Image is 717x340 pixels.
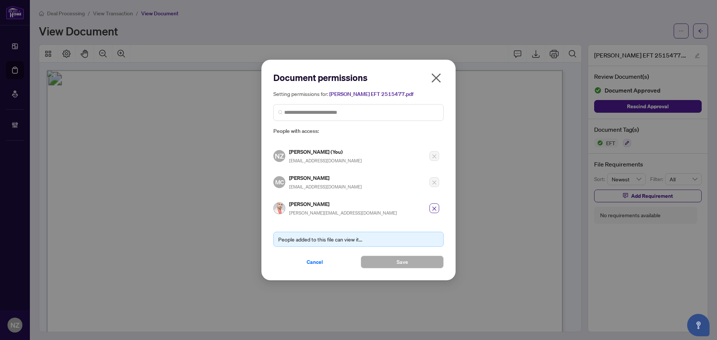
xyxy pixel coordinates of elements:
[289,184,362,190] span: [EMAIL_ADDRESS][DOMAIN_NAME]
[307,256,323,268] span: Cancel
[278,235,439,243] div: People added to this file can view it...
[289,174,362,182] h5: [PERSON_NAME]
[273,72,444,84] h2: Document permissions
[432,206,437,211] span: close
[361,256,444,268] button: Save
[687,314,710,336] button: Open asap
[289,147,362,156] h5: [PERSON_NAME] (You)
[275,178,284,187] span: MC
[430,72,442,84] span: close
[273,90,444,98] h5: Setting permissions for:
[273,256,356,268] button: Cancel
[273,127,444,135] span: People with access:
[275,151,284,161] span: NZ
[329,91,413,97] span: [PERSON_NAME] EFT 2515477.pdf
[289,200,397,208] h5: [PERSON_NAME]
[274,203,285,214] img: Profile Icon
[289,210,397,216] span: [PERSON_NAME][EMAIL_ADDRESS][DOMAIN_NAME]
[278,110,283,115] img: search_icon
[289,158,362,163] span: [EMAIL_ADDRESS][DOMAIN_NAME]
